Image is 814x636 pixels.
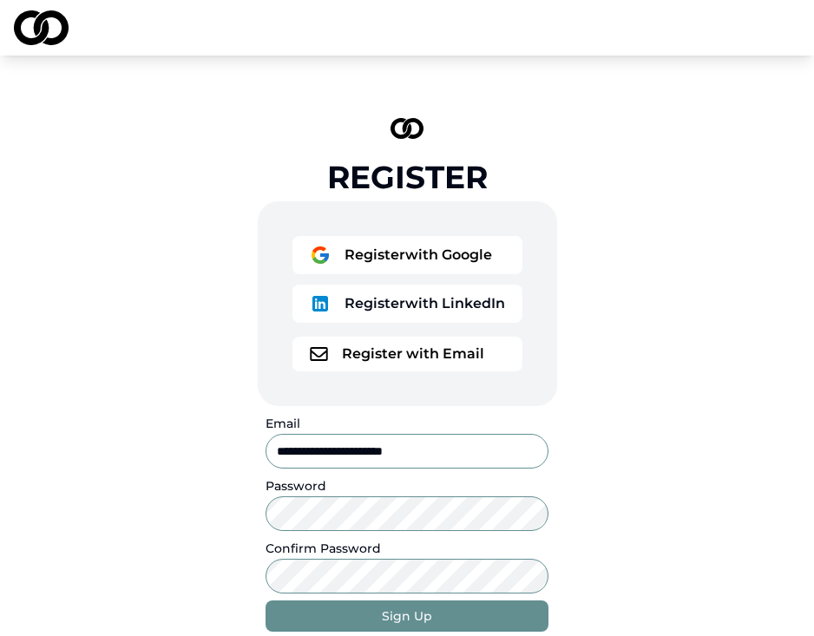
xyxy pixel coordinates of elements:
button: logoRegisterwith Google [292,236,522,274]
label: Email [266,416,300,431]
button: logoRegister with Email [292,337,522,371]
label: Password [266,478,326,494]
img: logo [391,118,423,139]
img: logo [310,347,328,361]
button: logoRegisterwith LinkedIn [292,285,522,323]
img: logo [14,10,69,45]
label: Confirm Password [266,541,381,556]
div: Register [327,160,488,194]
div: Sign Up [382,607,432,625]
img: logo [310,293,331,314]
button: Sign Up [266,600,548,632]
img: logo [310,245,331,266]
